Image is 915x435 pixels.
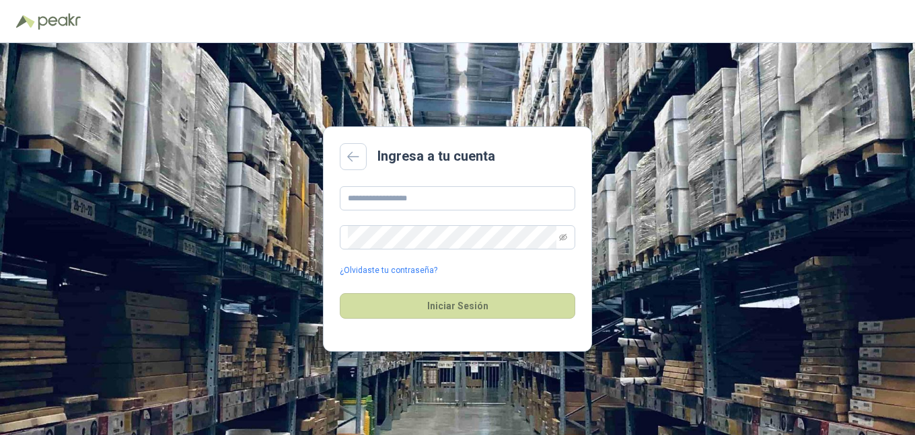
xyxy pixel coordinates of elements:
span: eye-invisible [559,233,567,241]
a: ¿Olvidaste tu contraseña? [340,264,437,277]
img: Peakr [38,13,81,30]
h2: Ingresa a tu cuenta [377,146,495,167]
img: Logo [16,15,35,28]
button: Iniciar Sesión [340,293,575,319]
